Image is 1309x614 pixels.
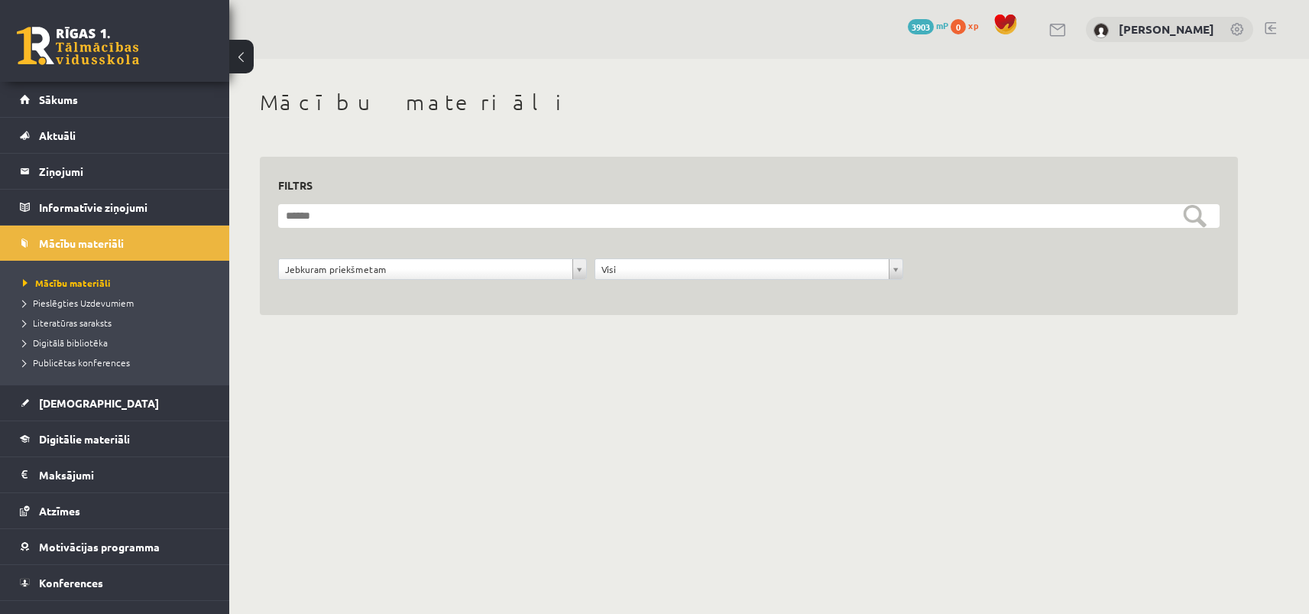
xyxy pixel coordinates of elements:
span: Publicētas konferences [23,356,130,369]
a: Ziņojumi [20,154,210,189]
span: Visi [601,259,883,279]
a: Atzīmes [20,493,210,528]
a: Visi [595,259,902,279]
h1: Mācību materiāli [260,89,1238,115]
span: Mācību materiāli [23,277,111,289]
legend: Informatīvie ziņojumi [39,190,210,225]
h3: Filtrs [278,175,1201,196]
a: Jebkuram priekšmetam [279,259,586,279]
span: Pieslēgties Uzdevumiem [23,297,134,309]
span: Jebkuram priekšmetam [285,259,566,279]
span: 0 [951,19,966,34]
img: Viktorija Zaiceva [1094,23,1109,38]
a: Maksājumi [20,457,210,492]
a: Sākums [20,82,210,117]
a: Publicētas konferences [23,356,214,369]
a: Rīgas 1. Tālmācības vidusskola [17,27,139,65]
span: Digitālie materiāli [39,432,130,446]
a: 3903 mP [908,19,948,31]
span: 3903 [908,19,934,34]
span: mP [936,19,948,31]
span: xp [968,19,978,31]
legend: Maksājumi [39,457,210,492]
a: Digitālie materiāli [20,421,210,456]
span: [DEMOGRAPHIC_DATA] [39,396,159,410]
a: Literatūras saraksts [23,316,214,330]
span: Atzīmes [39,504,80,518]
legend: Ziņojumi [39,154,210,189]
a: Aktuāli [20,118,210,153]
span: Konferences [39,576,103,590]
span: Sākums [39,93,78,106]
span: Aktuāli [39,128,76,142]
span: Mācību materiāli [39,236,124,250]
a: [DEMOGRAPHIC_DATA] [20,385,210,421]
a: Pieslēgties Uzdevumiem [23,296,214,310]
a: Konferences [20,565,210,600]
a: 0 xp [951,19,986,31]
span: Literatūras saraksts [23,317,112,329]
a: Informatīvie ziņojumi [20,190,210,225]
span: Digitālā bibliotēka [23,336,108,349]
a: Motivācijas programma [20,529,210,564]
a: [PERSON_NAME] [1119,21,1214,37]
span: Motivācijas programma [39,540,160,554]
a: Mācību materiāli [20,226,210,261]
a: Digitālā bibliotēka [23,336,214,349]
a: Mācību materiāli [23,276,214,290]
